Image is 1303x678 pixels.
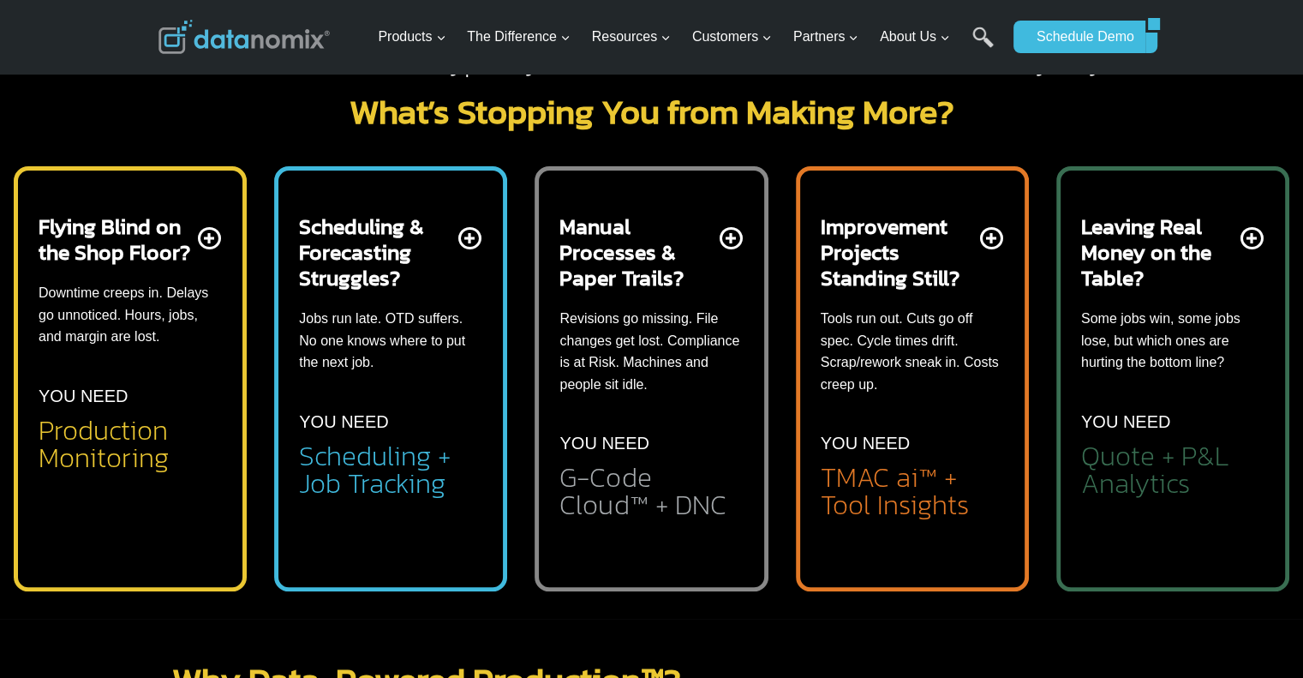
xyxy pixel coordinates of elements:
[559,213,715,291] h2: Manual Processes & Paper Trails?
[559,464,743,519] h2: G-Code Cloud™ + DNC
[880,26,950,48] span: About Us
[299,213,455,291] h2: Scheduling & Forecasting Struggles?
[592,26,671,48] span: Resources
[158,45,1145,81] h2: We Cut Wastes that Typically Cost Manufacturers $1,000’s in Profit Every Day
[821,464,1004,519] h2: TMAC ai™ + Tool Insights
[1081,213,1237,291] h2: Leaving Real Money on the Table?
[371,9,1005,65] nav: Primary Navigation
[39,382,128,410] p: YOU NEED
[559,429,649,457] p: YOU NEED
[821,308,1004,395] p: Tools run out. Cuts go off spec. Cycle times drift. Scrap/rework sneak in. Costs creep up.
[793,26,858,48] span: Partners
[386,71,463,87] span: Phone number
[158,20,330,54] img: Datanomix
[467,26,571,48] span: The Difference
[972,27,994,65] a: Search
[39,282,222,348] p: Downtime creeps in. Delays go unnoticed. Hours, jobs, and margin are lost.
[39,417,222,471] h2: Production Monitoring
[559,308,743,395] p: Revisions go missing. File changes get lost. Compliance is at Risk. Machines and people sit idle.
[821,213,977,291] h2: Improvement Projects Standing Still?
[1081,308,1264,374] p: Some jobs win, some jobs lose, but which ones are hurting the bottom line?
[299,442,482,497] h2: Scheduling + Job Tracking
[39,213,194,265] h2: Flying Blind on the Shop Floor?
[1081,442,1264,497] h2: Quote + P&L Analytics
[299,308,482,374] p: Jobs run late. OTD suffers. No one knows where to put the next job.
[233,382,289,394] a: Privacy Policy
[1081,408,1170,435] p: YOU NEED
[692,26,772,48] span: Customers
[299,408,388,435] p: YOU NEED
[158,94,1145,129] h2: What’s Stopping You from Making More?
[378,26,445,48] span: Products
[821,429,910,457] p: YOU NEED
[192,382,218,394] a: Terms
[386,212,451,227] span: State/Region
[386,1,440,16] span: Last Name
[1013,21,1145,53] a: Schedule Demo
